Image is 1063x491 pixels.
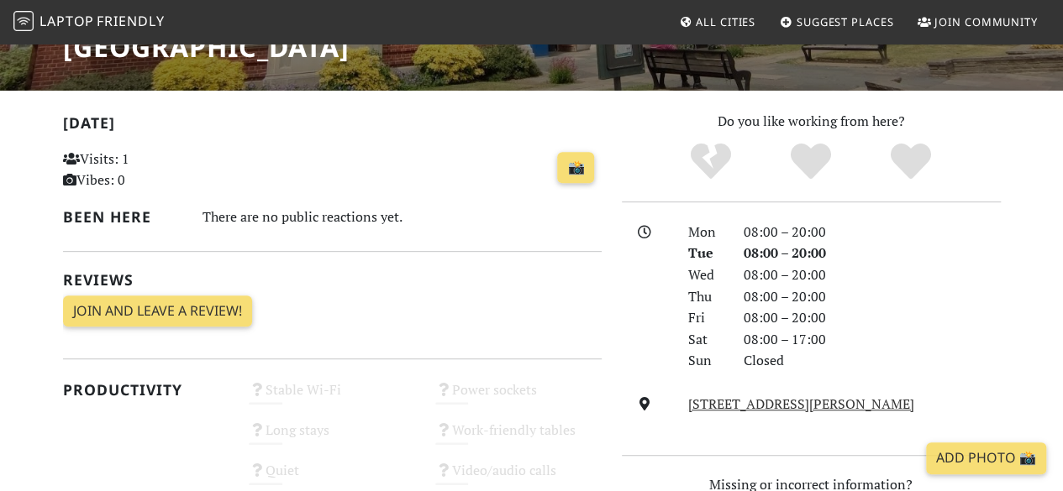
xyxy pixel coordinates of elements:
div: 08:00 – 20:00 [734,307,1011,329]
p: Do you like working from here? [622,111,1001,133]
div: Wed [678,264,734,286]
div: 08:00 – 17:00 [734,329,1011,351]
a: Join Community [911,7,1045,37]
div: Work-friendly tables [425,418,612,458]
a: Join and leave a review! [63,295,252,327]
h2: Reviews [63,271,602,289]
h1: [GEOGRAPHIC_DATA] [63,31,350,63]
div: Sat [678,329,734,351]
a: Add Photo 📸 [926,442,1046,474]
div: 08:00 – 20:00 [734,264,1011,286]
div: There are no public reactions yet. [203,205,602,229]
div: Yes [761,141,861,183]
span: Laptop [39,12,94,30]
a: Suggest Places [773,7,901,37]
div: 08:00 – 20:00 [734,286,1011,308]
div: Closed [734,350,1011,372]
span: Suggest Places [797,14,894,29]
span: All Cities [696,14,755,29]
div: Definitely! [860,141,960,183]
h2: Been here [63,208,182,226]
div: Long stays [239,418,425,458]
div: Power sockets [425,378,612,418]
div: Fri [678,307,734,329]
div: Sun [678,350,734,372]
span: Join Community [934,14,1038,29]
div: 08:00 – 20:00 [734,222,1011,243]
p: Visits: 1 Vibes: 0 [63,149,229,191]
div: Stable Wi-Fi [239,378,425,418]
a: All Cities [672,7,762,37]
div: Thu [678,286,734,308]
div: Mon [678,222,734,243]
a: [STREET_ADDRESS][PERSON_NAME] [688,394,914,413]
div: No [661,141,761,183]
a: LaptopFriendly LaptopFriendly [13,8,165,37]
span: Friendly [97,12,164,30]
div: 08:00 – 20:00 [734,243,1011,264]
img: LaptopFriendly [13,11,34,31]
div: Tue [678,243,734,264]
a: 📸 [557,152,594,184]
h2: [DATE] [63,114,602,138]
h2: Productivity [63,381,229,399]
